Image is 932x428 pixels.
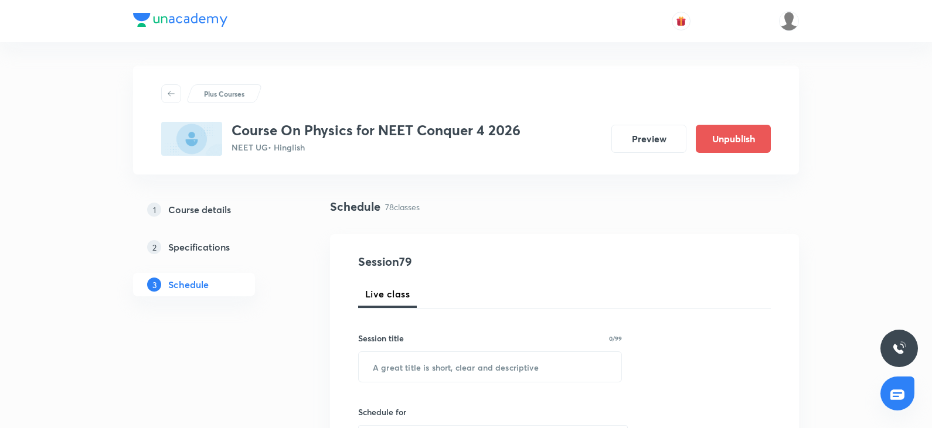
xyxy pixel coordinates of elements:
[161,122,222,156] img: B627F144-EA91-4D9F-8F29-6883E3AC8F18_plus.png
[232,122,521,139] h3: Course On Physics for NEET Conquer 4 2026
[133,198,292,221] a: 1Course details
[609,335,622,341] p: 0/99
[365,287,410,301] span: Live class
[358,406,622,418] h6: Schedule for
[133,13,227,30] a: Company Logo
[147,240,161,254] p: 2
[330,198,380,215] h4: Schedule
[168,240,230,254] h5: Specifications
[358,253,572,271] h4: Session 79
[147,278,161,292] p: 3
[696,125,771,153] button: Unpublish
[133,235,292,259] a: 2Specifications
[204,88,244,99] p: Plus Courses
[147,203,161,217] p: 1
[168,203,231,217] h5: Course details
[611,125,686,153] button: Preview
[779,11,799,31] img: Devendra Kumar
[359,352,621,382] input: A great title is short, clear and descriptive
[168,278,209,292] h5: Schedule
[676,16,686,26] img: avatar
[133,13,227,27] img: Company Logo
[892,341,906,355] img: ttu
[232,141,521,153] p: NEET UG • Hinglish
[358,332,404,344] h6: Session title
[385,201,420,213] p: 78 classes
[672,12,691,30] button: avatar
